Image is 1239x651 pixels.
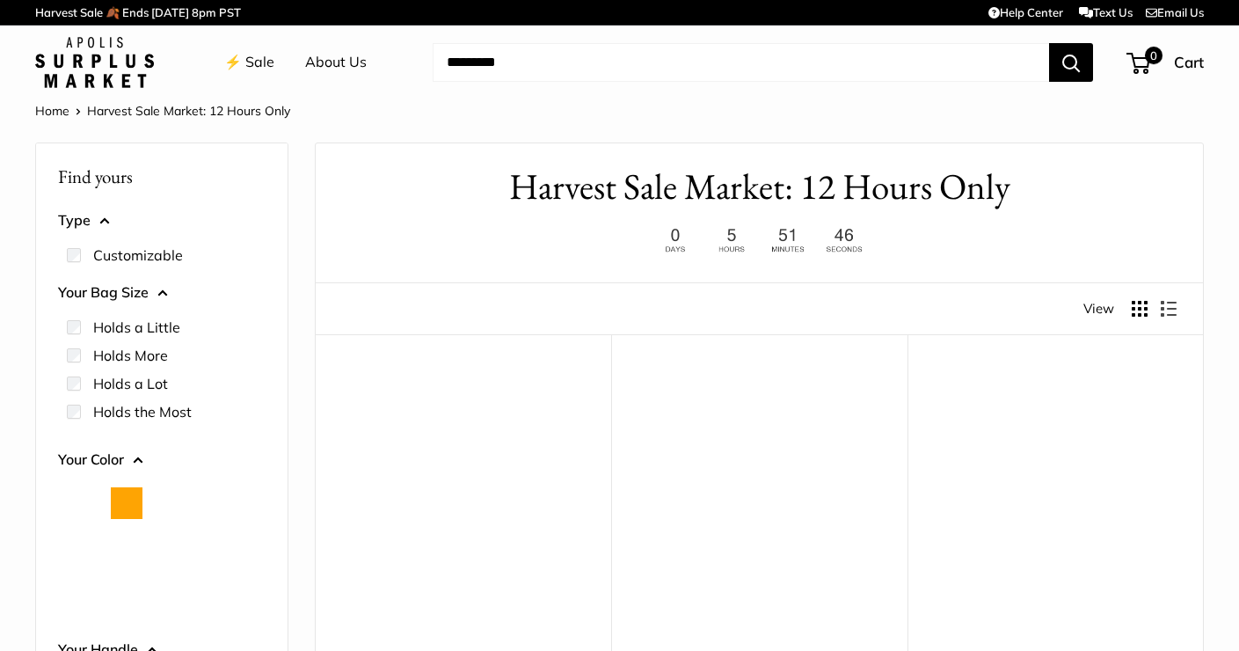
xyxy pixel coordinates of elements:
button: Taupe [160,579,192,611]
span: Harvest Sale Market: 12 Hours Only [87,103,290,119]
label: Holds More [93,345,168,366]
button: Search [1049,43,1093,82]
span: Cart [1174,53,1204,71]
input: Search... [433,43,1049,82]
button: Natural [62,487,93,519]
label: Holds a Little [93,317,180,338]
a: Market Bag in MustangMarket Bag in Mustang [925,378,1185,639]
button: Cognac [111,533,142,565]
h1: Harvest Sale Market: 12 Hours Only [342,161,1177,213]
img: Apolis: Surplus Market [35,37,154,88]
a: Market Tote in MustangMarket Tote in Mustang [629,378,889,639]
button: Type [58,208,266,234]
span: 0 [1145,47,1162,64]
button: Daisy [160,533,192,565]
a: About Us [305,49,367,76]
p: Find yours [58,159,266,194]
span: View [1083,296,1114,321]
button: Chenille Window Sage [62,533,93,565]
button: Your Color [58,447,266,473]
label: Customizable [93,245,183,266]
label: Holds the Most [93,401,192,422]
button: Chenille Window Brick [209,487,241,519]
button: Mint Sorbet [209,533,241,565]
button: Orange [111,487,142,519]
a: Home [35,103,69,119]
a: ⚡️ Sale [224,49,274,76]
nav: Breadcrumb [35,99,290,122]
button: Your Bag Size [58,280,266,306]
button: Mustang [62,579,93,611]
a: Help Center [988,5,1063,19]
label: Holds a Lot [93,373,168,394]
button: Display products as grid [1132,301,1148,317]
a: Text Us [1079,5,1133,19]
button: Palm Leaf [111,579,142,611]
a: Email Us [1146,5,1204,19]
img: 12 hours only. Ends at 8pm [650,223,870,258]
button: Display products as list [1161,301,1177,317]
a: 0 Cart [1128,48,1204,77]
button: Court Green [160,487,192,519]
